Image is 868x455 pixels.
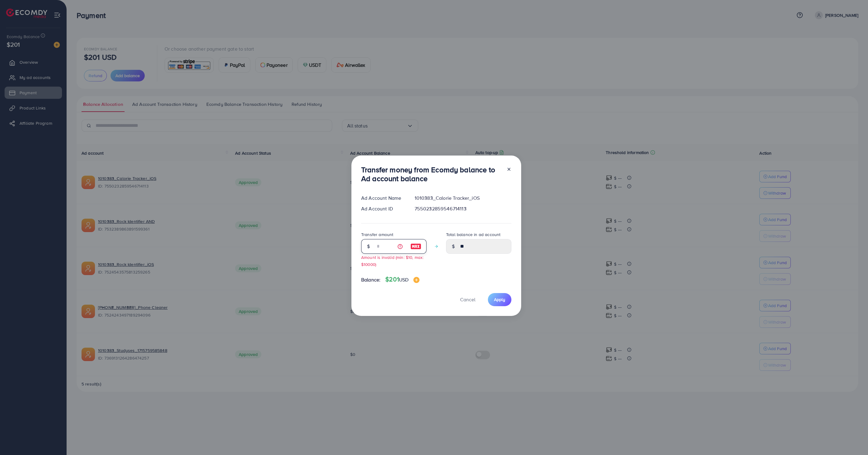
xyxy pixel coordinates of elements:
[361,254,423,267] small: Amount is invalid (min: $10, max: $10000)
[446,231,500,238] label: Total balance in ad account
[361,231,393,238] label: Transfer amount
[385,276,419,283] h4: $201
[399,276,409,283] span: USD
[494,296,505,303] span: Apply
[361,276,380,283] span: Balance:
[488,293,511,306] button: Apply
[410,205,516,212] div: 7550232859546714113
[413,277,419,283] img: image
[410,195,516,202] div: 1010383_Calorie Tracker_iOS
[361,165,502,183] h3: Transfer money from Ecomdy balance to Ad account balance
[356,205,410,212] div: Ad Account ID
[452,293,483,306] button: Cancel
[842,428,863,450] iframe: Chat
[410,243,421,250] img: image
[356,195,410,202] div: Ad Account Name
[460,296,475,303] span: Cancel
